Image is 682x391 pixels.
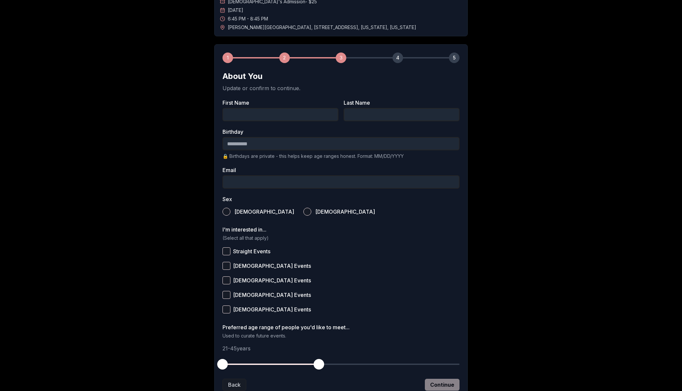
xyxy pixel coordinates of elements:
span: [DEMOGRAPHIC_DATA] Events [233,307,311,312]
label: Birthday [222,129,460,134]
div: 2 [279,53,290,63]
p: (Select all that apply) [222,235,460,241]
label: Email [222,167,460,173]
span: [DEMOGRAPHIC_DATA] Events [233,292,311,298]
label: I'm interested in... [222,227,460,232]
div: 3 [336,53,346,63]
label: First Name [222,100,338,105]
div: 1 [222,53,233,63]
p: Used to curate future events. [222,333,460,339]
p: 21 - 45 years [222,344,460,352]
span: Straight Events [233,249,270,254]
button: Back [222,379,246,391]
button: [DEMOGRAPHIC_DATA] Events [222,291,230,299]
span: [PERSON_NAME][GEOGRAPHIC_DATA] , [STREET_ADDRESS] , [US_STATE] , [US_STATE] [228,24,416,31]
button: [DEMOGRAPHIC_DATA] Events [222,262,230,270]
button: [DEMOGRAPHIC_DATA] [222,208,230,216]
p: Update or confirm to continue. [222,84,460,92]
span: 6:45 PM - 8:45 PM [228,16,268,22]
div: 4 [392,53,403,63]
label: Sex [222,196,460,202]
span: [DATE] [228,7,243,14]
button: Straight Events [222,247,230,255]
span: [DEMOGRAPHIC_DATA] Events [233,278,311,283]
button: [DEMOGRAPHIC_DATA] Events [222,276,230,284]
p: 🔒 Birthdays are private - this helps keep age ranges honest. Format: MM/DD/YYYY [222,153,460,160]
h2: About You [222,71,460,82]
span: [DEMOGRAPHIC_DATA] [234,209,294,214]
button: [DEMOGRAPHIC_DATA] [303,208,311,216]
label: Preferred age range of people you'd like to meet... [222,325,460,330]
span: [DEMOGRAPHIC_DATA] Events [233,263,311,268]
button: [DEMOGRAPHIC_DATA] Events [222,305,230,313]
label: Last Name [344,100,460,105]
div: 5 [449,53,460,63]
span: [DEMOGRAPHIC_DATA] [315,209,375,214]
